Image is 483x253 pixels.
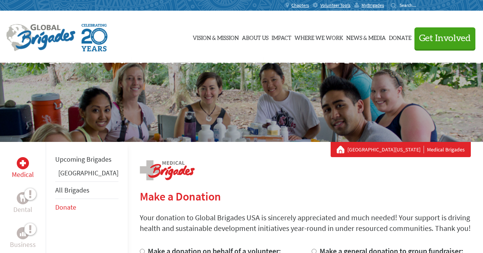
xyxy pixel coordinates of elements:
[291,2,309,8] span: Chapters
[12,157,34,180] a: MedicalMedical
[58,169,118,177] a: [GEOGRAPHIC_DATA]
[272,18,291,56] a: Impact
[10,227,36,250] a: BusinessBusiness
[20,230,26,236] img: Business
[20,160,26,166] img: Medical
[140,212,471,234] p: Your donation to Global Brigades USA is sincerely appreciated and much needed! Your support is dr...
[346,18,386,56] a: News & Media
[140,189,471,203] h2: Make a Donation
[82,24,107,51] img: Global Brigades Celebrating 20 Years
[389,18,411,56] a: Donate
[337,146,465,153] div: Medical Brigades
[419,34,471,43] span: Get Involved
[140,160,195,180] img: logo-medical.png
[55,199,118,216] li: Donate
[242,18,269,56] a: About Us
[55,168,118,181] li: Panama
[55,151,118,168] li: Upcoming Brigades
[400,2,421,8] input: Search...
[414,27,475,49] button: Get Involved
[12,169,34,180] p: Medical
[193,18,239,56] a: Vision & Mission
[55,155,112,164] a: Upcoming Brigades
[55,203,76,212] a: Donate
[347,146,424,153] a: [GEOGRAPHIC_DATA][US_STATE]
[13,204,32,215] p: Dental
[20,194,26,202] img: Dental
[55,186,90,194] a: All Brigades
[10,239,36,250] p: Business
[294,18,343,56] a: Where We Work
[17,227,29,239] div: Business
[55,181,118,199] li: All Brigades
[320,2,350,8] span: Volunteer Tools
[17,157,29,169] div: Medical
[13,192,32,215] a: DentalDental
[6,24,75,51] img: Global Brigades Logo
[361,2,384,8] span: MyBrigades
[17,192,29,204] div: Dental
